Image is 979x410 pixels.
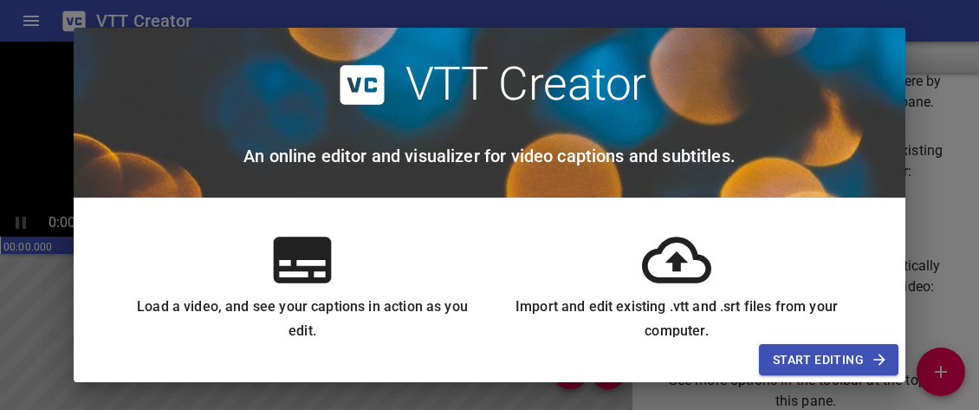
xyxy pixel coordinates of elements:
h6: An online editor and visualizer for video captions and subtitles. [243,142,736,170]
button: Start Editing [759,344,898,376]
h6: Import and edit existing .vtt and .srt files from your computer. [503,295,850,343]
h2: VTT Creator [405,57,646,113]
span: Start Editing [773,349,885,371]
h6: Load a video, and see your captions in action as you edit. [129,295,476,343]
